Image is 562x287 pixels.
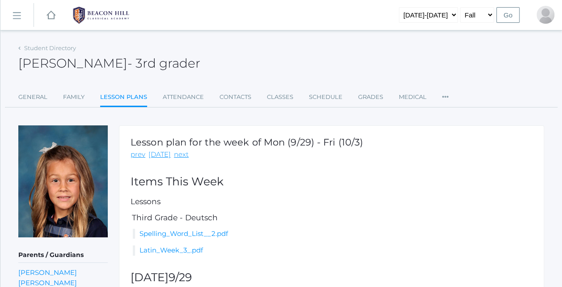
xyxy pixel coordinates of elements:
[24,44,76,51] a: Student Directory
[131,197,532,206] h5: Lessons
[139,229,228,238] a: Spelling_Word_List__2.pdf
[267,88,293,106] a: Classes
[163,88,204,106] a: Attendance
[63,88,85,106] a: Family
[399,88,427,106] a: Medical
[68,4,135,26] img: 1_BHCALogos-05.png
[148,150,171,160] a: [DATE]
[18,125,108,237] img: Isabella Scrudato
[18,267,77,278] a: [PERSON_NAME]
[131,150,145,160] a: prev
[174,150,189,160] a: next
[309,88,342,106] a: Schedule
[18,88,47,106] a: General
[220,88,251,106] a: Contacts
[131,271,532,284] h2: [DATE]
[496,7,520,23] input: Go
[131,214,532,222] h5: Third Grade - Deutsch
[358,88,383,106] a: Grades
[100,88,147,107] a: Lesson Plans
[537,6,554,24] div: Ashley Scrudato
[18,56,200,70] h2: [PERSON_NAME]
[131,137,363,147] h1: Lesson plan for the week of Mon (9/29) - Fri (10/3)
[139,246,203,254] a: Latin_Week_3_.pdf
[169,270,192,284] span: 9/29
[18,248,108,263] h5: Parents / Guardians
[131,176,532,188] h2: Items This Week
[127,56,200,71] span: - 3rd grader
